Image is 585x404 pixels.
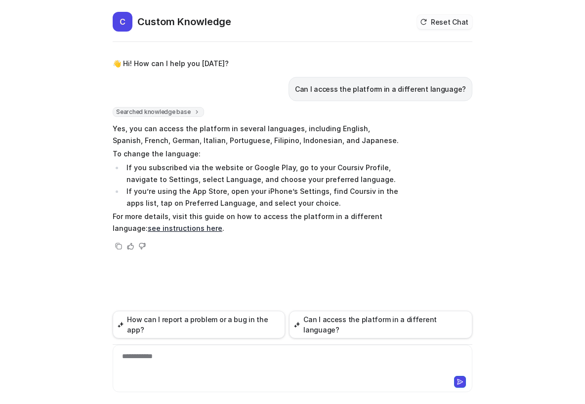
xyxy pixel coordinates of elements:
h2: Custom Knowledge [137,15,231,29]
span: C [113,12,132,32]
p: To change the language: [113,148,402,160]
p: 👋 Hi! How can I help you [DATE]? [113,58,229,70]
p: For more details, visit this guide on how to access the platform in a different language: . [113,211,402,234]
button: Reset Chat [417,15,472,29]
p: Can I access the platform in a different language? [295,83,466,95]
button: How can I report a problem or a bug in the app? [113,311,285,338]
span: Searched knowledge base [113,107,204,117]
button: Can I access the platform in a different language? [289,311,472,338]
a: see instructions here [148,224,222,232]
li: If you subscribed via the website or Google Play, go to your Coursiv Profile, navigate to Setting... [124,162,402,185]
p: Yes, you can access the platform in several languages, including English, Spanish, French, German... [113,123,402,147]
li: If you’re using the App Store, open your iPhone’s Settings, find Coursiv in the apps list, tap on... [124,185,402,209]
